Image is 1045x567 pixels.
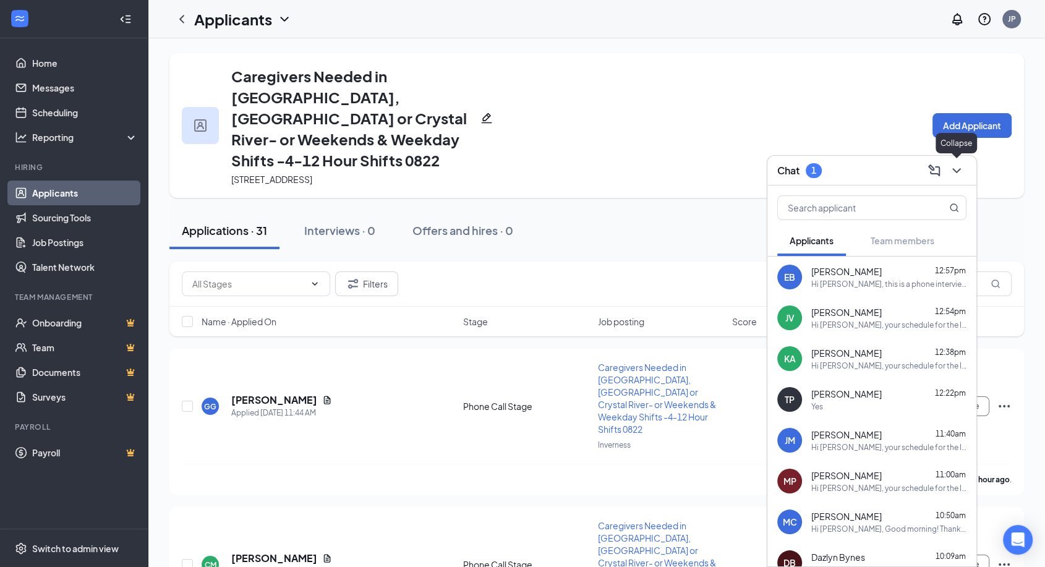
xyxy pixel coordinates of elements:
[412,223,513,238] div: Offers and hires · 0
[598,440,631,450] span: Inverness
[936,133,977,153] div: Collapse
[32,51,138,75] a: Home
[194,9,272,30] h1: Applicants
[231,552,317,565] h5: [PERSON_NAME]
[783,516,797,528] div: MC
[811,551,865,563] span: Dazlyn Bynes
[231,66,476,171] h3: Caregivers Needed in [GEOGRAPHIC_DATA], [GEOGRAPHIC_DATA] or Crystal River- or Weekends & Weekday...
[32,255,138,279] a: Talent Network
[871,235,934,246] span: Team members
[119,13,132,25] svg: Collapse
[949,163,964,178] svg: ChevronDown
[598,362,716,435] span: Caregivers Needed in [GEOGRAPHIC_DATA], [GEOGRAPHIC_DATA] or Crystal River- or Weekends & Weekday...
[811,320,966,330] div: Hi [PERSON_NAME], your schedule for the In-person Interview will be on [DATE], [DATE] at 3PM. Our...
[811,360,966,371] div: Hi [PERSON_NAME], your schedule for the In-person Interview will be on [DATE], [DATE] at 10:30AM....
[1003,525,1033,555] div: Open Intercom Messenger
[304,223,375,238] div: Interviews · 0
[936,470,966,479] span: 11:00am
[15,422,135,432] div: Payroll
[785,312,795,324] div: JV
[14,12,26,25] svg: WorkstreamLogo
[935,347,966,357] span: 12:38pm
[32,440,138,465] a: PayrollCrown
[811,347,882,359] span: [PERSON_NAME]
[15,162,135,173] div: Hiring
[32,310,138,335] a: OnboardingCrown
[182,223,267,238] div: Applications · 31
[174,12,189,27] svg: ChevronLeft
[811,265,882,278] span: [PERSON_NAME]
[783,475,796,487] div: MP
[784,271,795,283] div: EB
[194,119,207,132] img: user icon
[811,524,966,534] div: Hi [PERSON_NAME], Good morning! Thank you for taking the time to speak with me earlier. This is t...
[32,542,119,555] div: Switch to admin view
[935,307,966,316] span: 12:54pm
[231,407,332,419] div: Applied [DATE] 11:44 AM
[811,401,823,412] div: Yes
[277,12,292,27] svg: ChevronDown
[335,271,398,296] button: Filter Filters
[32,385,138,409] a: SurveysCrown
[811,279,966,289] div: Hi [PERSON_NAME], this is a phone interview. Please keep your lines open and we will call you. Th...
[935,388,966,398] span: 12:22pm
[811,165,816,176] div: 1
[1008,14,1016,24] div: JP
[811,483,966,493] div: Hi [PERSON_NAME], your schedule for the In-person Interview will be on [DATE], [DATE] at 10AM. Ou...
[32,100,138,125] a: Scheduling
[924,161,944,181] button: ComposeMessage
[927,163,942,178] svg: ComposeMessage
[936,552,966,561] span: 10:09am
[322,395,332,405] svg: Document
[947,161,966,181] button: ChevronDown
[32,131,139,143] div: Reporting
[790,235,834,246] span: Applicants
[936,429,966,438] span: 11:40am
[732,315,757,328] span: Score
[32,360,138,385] a: DocumentsCrown
[346,276,360,291] svg: Filter
[811,388,882,400] span: [PERSON_NAME]
[991,279,1000,289] svg: MagnifyingGlass
[480,112,493,124] svg: Pencil
[15,131,27,143] svg: Analysis
[463,400,591,412] div: Phone Call Stage
[231,174,312,185] span: [STREET_ADDRESS]
[811,428,882,441] span: [PERSON_NAME]
[32,335,138,360] a: TeamCrown
[598,315,644,328] span: Job posting
[202,315,276,328] span: Name · Applied On
[322,553,332,563] svg: Document
[950,12,965,27] svg: Notifications
[204,401,216,412] div: GG
[977,12,992,27] svg: QuestionInfo
[192,277,305,291] input: All Stages
[811,469,882,482] span: [PERSON_NAME]
[15,542,27,555] svg: Settings
[15,292,135,302] div: Team Management
[32,181,138,205] a: Applicants
[231,393,317,407] h5: [PERSON_NAME]
[811,510,882,522] span: [PERSON_NAME]
[32,75,138,100] a: Messages
[310,279,320,289] svg: ChevronDown
[777,164,800,177] h3: Chat
[32,205,138,230] a: Sourcing Tools
[935,266,966,275] span: 12:57pm
[968,475,1010,484] b: an hour ago
[811,442,966,453] div: Hi [PERSON_NAME], your schedule for the In-person Interview will be on [DATE] 10AM. Our address i...
[785,434,795,446] div: JM
[32,230,138,255] a: Job Postings
[932,113,1012,138] button: Add Applicant
[936,511,966,520] span: 10:50am
[785,393,795,406] div: TP
[949,203,959,213] svg: MagnifyingGlass
[784,352,796,365] div: KA
[811,306,882,318] span: [PERSON_NAME]
[463,315,488,328] span: Stage
[778,196,924,220] input: Search applicant
[997,399,1012,414] svg: Ellipses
